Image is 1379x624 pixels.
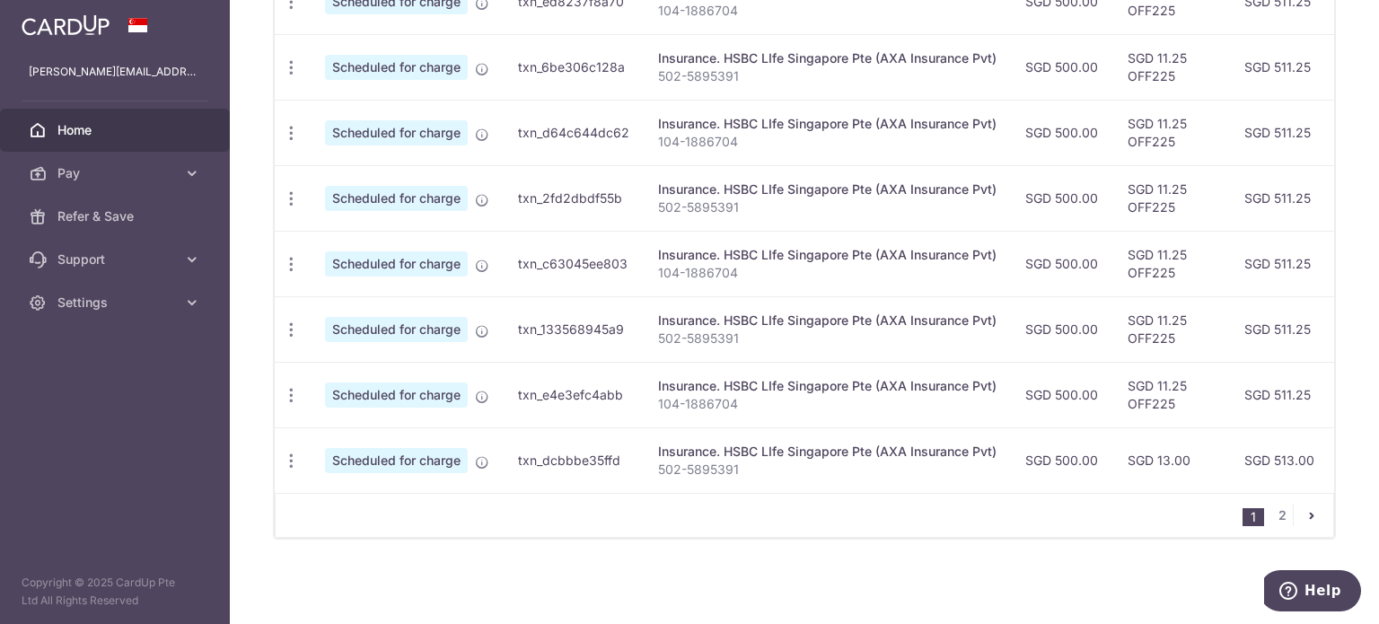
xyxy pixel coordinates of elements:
[325,55,468,80] span: Scheduled for charge
[658,198,997,216] p: 502-5895391
[658,264,997,282] p: 104-1886704
[658,67,997,85] p: 502-5895391
[22,14,110,36] img: CardUp
[57,164,176,182] span: Pay
[1264,570,1361,615] iframe: Opens a widget where you can find more information
[1011,362,1113,427] td: SGD 500.00
[1011,165,1113,231] td: SGD 500.00
[658,115,997,133] div: Insurance. HSBC LIfe Singapore Pte (AXA Insurance Pvt)
[1230,362,1338,427] td: SGD 511.25
[504,165,644,231] td: txn_2fd2dbdf55b
[325,317,468,342] span: Scheduled for charge
[1243,508,1264,526] li: 1
[1271,505,1293,526] a: 2
[29,63,201,81] p: [PERSON_NAME][EMAIL_ADDRESS][DOMAIN_NAME]
[658,246,997,264] div: Insurance. HSBC LIfe Singapore Pte (AXA Insurance Pvt)
[325,251,468,277] span: Scheduled for charge
[658,2,997,20] p: 104-1886704
[1243,494,1333,537] nav: pager
[325,382,468,408] span: Scheduled for charge
[57,207,176,225] span: Refer & Save
[1230,100,1338,165] td: SGD 511.25
[1011,296,1113,362] td: SGD 500.00
[1113,427,1230,493] td: SGD 13.00
[1230,231,1338,296] td: SGD 511.25
[658,395,997,413] p: 104-1886704
[57,294,176,312] span: Settings
[504,231,644,296] td: txn_c63045ee803
[1230,34,1338,100] td: SGD 511.25
[1113,165,1230,231] td: SGD 11.25 OFF225
[57,250,176,268] span: Support
[504,362,644,427] td: txn_e4e3efc4abb
[658,180,997,198] div: Insurance. HSBC LIfe Singapore Pte (AXA Insurance Pvt)
[504,100,644,165] td: txn_d64c644dc62
[1011,100,1113,165] td: SGD 500.00
[1230,427,1338,493] td: SGD 513.00
[504,427,644,493] td: txn_dcbbbe35ffd
[1113,100,1230,165] td: SGD 11.25 OFF225
[658,377,997,395] div: Insurance. HSBC LIfe Singapore Pte (AXA Insurance Pvt)
[1230,165,1338,231] td: SGD 511.25
[504,296,644,362] td: txn_133568945a9
[325,120,468,145] span: Scheduled for charge
[504,34,644,100] td: txn_6be306c128a
[1011,34,1113,100] td: SGD 500.00
[658,443,997,461] div: Insurance. HSBC LIfe Singapore Pte (AXA Insurance Pvt)
[1011,231,1113,296] td: SGD 500.00
[658,312,997,330] div: Insurance. HSBC LIfe Singapore Pte (AXA Insurance Pvt)
[658,330,997,347] p: 502-5895391
[1113,34,1230,100] td: SGD 11.25 OFF225
[325,186,468,211] span: Scheduled for charge
[1230,296,1338,362] td: SGD 511.25
[1113,296,1230,362] td: SGD 11.25 OFF225
[658,49,997,67] div: Insurance. HSBC LIfe Singapore Pte (AXA Insurance Pvt)
[325,448,468,473] span: Scheduled for charge
[1011,427,1113,493] td: SGD 500.00
[57,121,176,139] span: Home
[1113,362,1230,427] td: SGD 11.25 OFF225
[658,133,997,151] p: 104-1886704
[1113,231,1230,296] td: SGD 11.25 OFF225
[658,461,997,479] p: 502-5895391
